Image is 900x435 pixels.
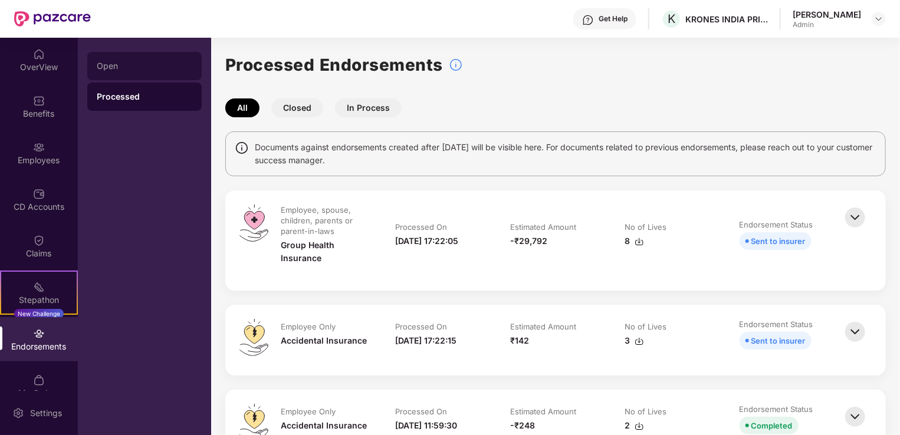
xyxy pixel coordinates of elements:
[510,406,576,417] div: Estimated Amount
[635,337,644,346] img: svg+xml;base64,PHN2ZyBpZD0iRG93bmxvYWQtMzJ4MzIiIHhtbG5zPSJodHRwOi8vd3d3LnczLm9yZy8yMDAwL3N2ZyIgd2...
[239,205,268,242] img: svg+xml;base64,PHN2ZyB4bWxucz0iaHR0cDovL3d3dy53My5vcmcvMjAwMC9zdmciIHdpZHRoPSI0OS4zMiIgaGVpZ2h0PS...
[395,235,458,248] div: [DATE] 17:22:05
[842,319,868,345] img: svg+xml;base64,PHN2ZyBpZD0iQmFjay0zMngzMiIgeG1sbnM9Imh0dHA6Ly93d3cudzMub3JnLzIwMDAvc3ZnIiB3aWR0aD...
[33,374,45,386] img: svg+xml;base64,PHN2ZyBpZD0iTXlfT3JkZXJzIiBkYXRhLW5hbWU9Ik15IE9yZGVycyIgeG1sbnM9Imh0dHA6Ly93d3cudz...
[97,91,192,103] div: Processed
[395,334,456,347] div: [DATE] 17:22:15
[281,406,336,417] div: Employee Only
[395,222,447,232] div: Processed On
[510,334,529,347] div: ₹142
[14,11,91,27] img: New Pazcare Logo
[395,419,457,432] div: [DATE] 11:59:30
[33,188,45,200] img: svg+xml;base64,PHN2ZyBpZD0iQ0RfQWNjb3VudHMiIGRhdGEtbmFtZT0iQ0QgQWNjb3VudHMiIHhtbG5zPSJodHRwOi8vd3...
[740,219,813,230] div: Endorsement Status
[635,237,644,246] img: svg+xml;base64,PHN2ZyBpZD0iRG93bmxvYWQtMzJ4MzIiIHhtbG5zPSJodHRwOi8vd3d3LnczLm9yZy8yMDAwL3N2ZyIgd2...
[449,58,463,72] img: svg+xml;base64,PHN2ZyBpZD0iSW5mb18tXzMyeDMyIiBkYXRhLW5hbWU9IkluZm8gLSAzMngzMiIgeG1sbnM9Imh0dHA6Ly...
[281,419,367,432] div: Accidental Insurance
[510,321,576,332] div: Estimated Amount
[335,98,402,117] button: In Process
[625,321,666,332] div: No of Lives
[97,61,192,71] div: Open
[239,319,268,356] img: svg+xml;base64,PHN2ZyB4bWxucz0iaHR0cDovL3d3dy53My5vcmcvMjAwMC9zdmciIHdpZHRoPSI0OS4zMiIgaGVpZ2h0PS...
[842,205,868,230] img: svg+xml;base64,PHN2ZyBpZD0iQmFjay0zMngzMiIgeG1sbnM9Imh0dHA6Ly93d3cudzMub3JnLzIwMDAvc3ZnIiB3aWR0aD...
[510,419,535,432] div: -₹248
[33,281,45,293] img: svg+xml;base64,PHN2ZyB4bWxucz0iaHR0cDovL3d3dy53My5vcmcvMjAwMC9zdmciIHdpZHRoPSIyMSIgaGVpZ2h0PSIyMC...
[625,419,644,432] div: 2
[1,294,77,306] div: Stepathon
[582,14,594,26] img: svg+xml;base64,PHN2ZyBpZD0iSGVscC0zMngzMiIgeG1sbnM9Imh0dHA6Ly93d3cudzMub3JnLzIwMDAvc3ZnIiB3aWR0aD...
[510,222,576,232] div: Estimated Amount
[33,95,45,107] img: svg+xml;base64,PHN2ZyBpZD0iQmVuZWZpdHMiIHhtbG5zPSJodHRwOi8vd3d3LnczLm9yZy8yMDAwL3N2ZyIgd2lkdGg9Ij...
[33,48,45,60] img: svg+xml;base64,PHN2ZyBpZD0iSG9tZSIgeG1sbnM9Imh0dHA6Ly93d3cudzMub3JnLzIwMDAvc3ZnIiB3aWR0aD0iMjAiIG...
[281,321,336,332] div: Employee Only
[14,309,64,318] div: New Challenge
[625,222,666,232] div: No of Lives
[635,421,644,431] img: svg+xml;base64,PHN2ZyBpZD0iRG93bmxvYWQtMzJ4MzIiIHhtbG5zPSJodHRwOi8vd3d3LnczLm9yZy8yMDAwL3N2ZyIgd2...
[625,235,644,248] div: 8
[510,235,547,248] div: -₹29,792
[225,98,260,117] button: All
[793,9,861,20] div: [PERSON_NAME]
[395,406,447,417] div: Processed On
[874,14,883,24] img: svg+xml;base64,PHN2ZyBpZD0iRHJvcGRvd24tMzJ4MzIiIHhtbG5zPSJodHRwOi8vd3d3LnczLm9yZy8yMDAwL3N2ZyIgd2...
[33,235,45,246] img: svg+xml;base64,PHN2ZyBpZD0iQ2xhaW0iIHhtbG5zPSJodHRwOi8vd3d3LnczLm9yZy8yMDAwL3N2ZyIgd2lkdGg9IjIwIi...
[751,334,806,347] div: Sent to insurer
[281,239,372,265] div: Group Health Insurance
[281,205,369,236] div: Employee, spouse, children, parents or parent-in-laws
[625,406,666,417] div: No of Lives
[625,334,644,347] div: 3
[668,12,675,26] span: K
[235,141,249,155] img: svg+xml;base64,PHN2ZyBpZD0iSW5mbyIgeG1sbnM9Imh0dHA6Ly93d3cudzMub3JnLzIwMDAvc3ZnIiB3aWR0aD0iMTQiIG...
[751,419,793,432] div: Completed
[793,20,861,29] div: Admin
[599,14,628,24] div: Get Help
[225,52,443,78] h1: Processed Endorsements
[740,404,813,414] div: Endorsement Status
[685,14,768,25] div: KRONES INDIA PRIVATE LIMITED
[281,334,367,347] div: Accidental Insurance
[751,235,806,248] div: Sent to insurer
[33,141,45,153] img: svg+xml;base64,PHN2ZyBpZD0iRW1wbG95ZWVzIiB4bWxucz0iaHR0cDovL3d3dy53My5vcmcvMjAwMC9zdmciIHdpZHRoPS...
[12,407,24,419] img: svg+xml;base64,PHN2ZyBpZD0iU2V0dGluZy0yMHgyMCIgeG1sbnM9Imh0dHA6Ly93d3cudzMub3JnLzIwMDAvc3ZnIiB3aW...
[255,141,876,167] span: Documents against endorsements created after [DATE] will be visible here. For documents related t...
[842,404,868,430] img: svg+xml;base64,PHN2ZyBpZD0iQmFjay0zMngzMiIgeG1sbnM9Imh0dHA6Ly93d3cudzMub3JnLzIwMDAvc3ZnIiB3aWR0aD...
[740,319,813,329] div: Endorsement Status
[271,98,323,117] button: Closed
[33,328,45,340] img: svg+xml;base64,PHN2ZyBpZD0iRW5kb3JzZW1lbnRzIiB4bWxucz0iaHR0cDovL3d3dy53My5vcmcvMjAwMC9zdmciIHdpZH...
[27,407,65,419] div: Settings
[395,321,447,332] div: Processed On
